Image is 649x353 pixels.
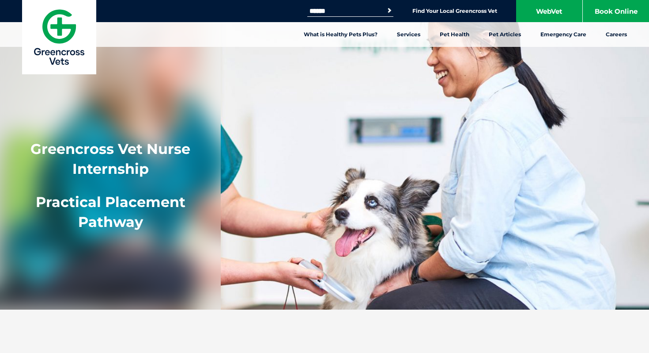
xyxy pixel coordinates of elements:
a: What is Healthy Pets Plus? [294,22,387,47]
a: Pet Articles [479,22,531,47]
a: Emergency Care [531,22,596,47]
a: Pet Health [430,22,479,47]
a: Careers [596,22,637,47]
a: Find Your Local Greencross Vet [412,8,497,15]
strong: Greencross Vet Nurse Internship [30,140,190,177]
button: Search [385,6,394,15]
a: Services [387,22,430,47]
span: Practical Placement Pathway [36,193,185,230]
